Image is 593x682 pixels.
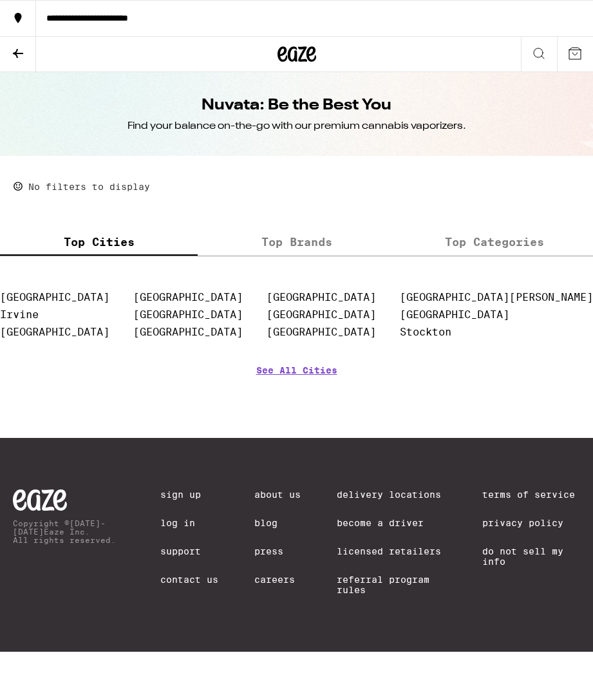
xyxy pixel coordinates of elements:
a: Stockton [400,326,451,338]
a: Sign Up [160,489,218,500]
h1: Nuvata: Be the Best You [202,95,391,117]
p: No filters to display [28,182,150,192]
a: Log In [160,518,218,528]
a: Press [254,546,301,556]
a: [GEOGRAPHIC_DATA] [133,326,243,338]
a: Contact Us [160,574,218,585]
a: Support [160,546,218,556]
div: Find your balance on-the-go with our premium cannabis vaporizers. [127,119,466,133]
a: [GEOGRAPHIC_DATA] [267,308,376,321]
a: Licensed Retailers [337,546,446,556]
a: [GEOGRAPHIC_DATA] [267,326,376,338]
a: Delivery Locations [337,489,446,500]
a: Become a Driver [337,518,446,528]
a: Careers [254,574,301,585]
a: [GEOGRAPHIC_DATA] [400,308,509,321]
label: Top Categories [395,228,593,256]
a: Privacy Policy [482,518,580,528]
a: See All Cities [256,365,337,413]
a: Do Not Sell My Info [482,546,580,567]
a: About Us [254,489,301,500]
a: Referral Program Rules [337,574,446,595]
label: Top Brands [198,228,395,256]
a: Blog [254,518,301,528]
a: [GEOGRAPHIC_DATA] [133,291,243,303]
p: Copyright © [DATE]-[DATE] Eaze Inc. All rights reserved. [13,519,124,544]
a: Terms of Service [482,489,580,500]
a: [GEOGRAPHIC_DATA] [267,291,376,303]
a: [GEOGRAPHIC_DATA][PERSON_NAME] [400,291,593,303]
a: [GEOGRAPHIC_DATA] [133,308,243,321]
